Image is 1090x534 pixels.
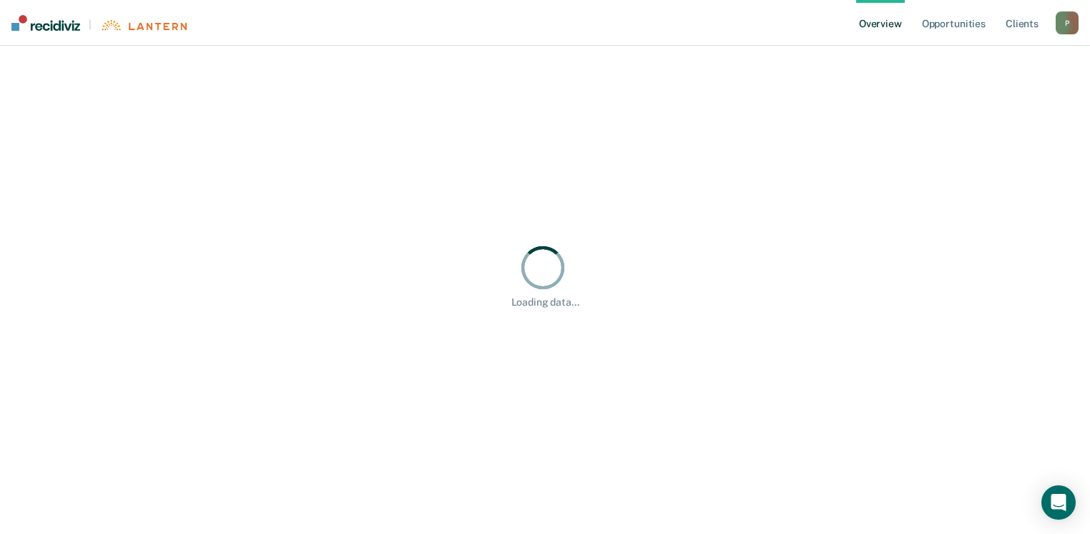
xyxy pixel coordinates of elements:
[1056,11,1079,34] button: P
[511,296,579,309] div: Loading data...
[1041,485,1076,520] div: Open Intercom Messenger
[11,15,80,31] img: Recidiviz
[100,20,187,31] img: Lantern
[80,19,100,31] span: |
[11,15,187,31] a: |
